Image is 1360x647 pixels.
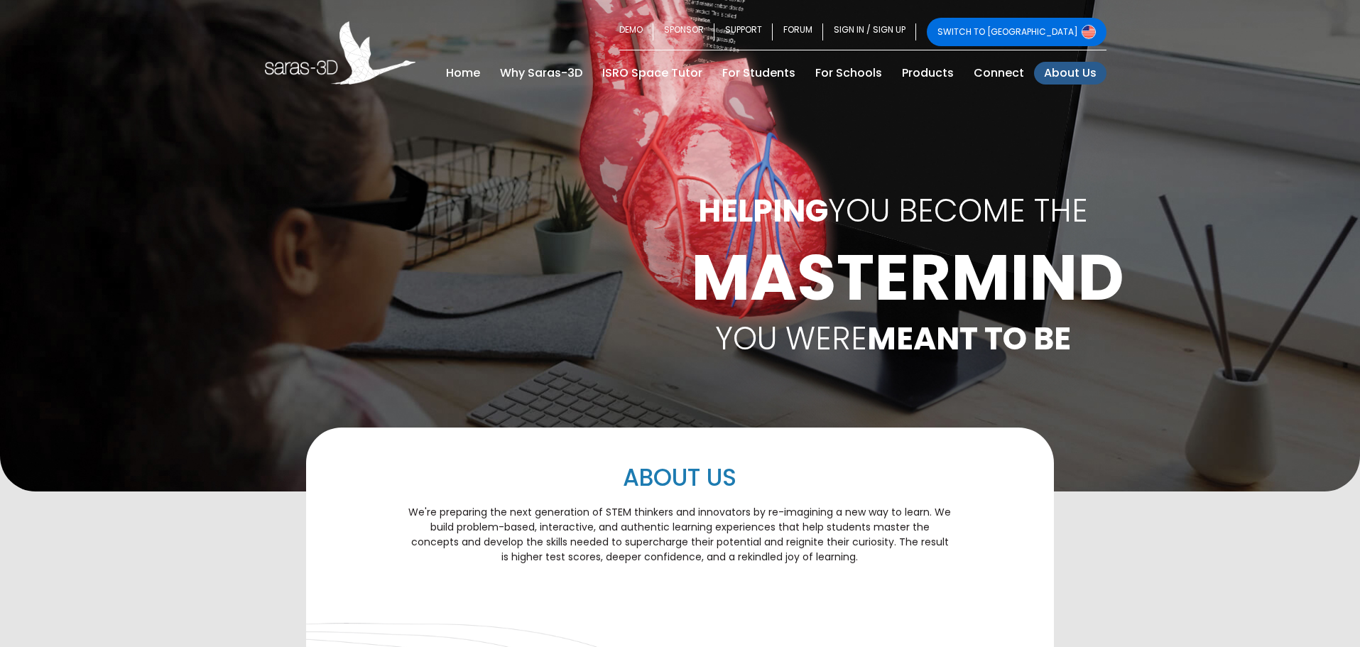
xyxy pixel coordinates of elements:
a: Products [892,62,964,85]
p: YOU BECOME THE [691,187,1096,234]
img: Saras 3D [265,21,416,85]
img: Switch to USA [1082,25,1096,39]
h1: MASTERMIND [691,246,1096,310]
a: Why Saras-3D [490,62,592,85]
p: We're preparing the next generation of STEM thinkers and innovators by re-imagining a new way to ... [408,505,951,565]
a: FORUM [773,18,823,46]
a: For Students [712,62,805,85]
h2: ABOUT US [408,463,951,494]
a: For Schools [805,62,892,85]
p: YOU WERE [691,315,1096,362]
a: About Us [1034,62,1106,85]
b: HELPING [698,189,828,232]
a: DEMO [619,18,653,46]
a: SUPPORT [714,18,773,46]
a: SPONSOR [653,18,714,46]
a: Connect [964,62,1034,85]
a: ISRO Space Tutor [592,62,712,85]
a: Home [436,62,490,85]
a: SIGN IN / SIGN UP [823,18,916,46]
a: SWITCH TO [GEOGRAPHIC_DATA] [927,18,1106,46]
b: MEANT TO BE [867,317,1071,360]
